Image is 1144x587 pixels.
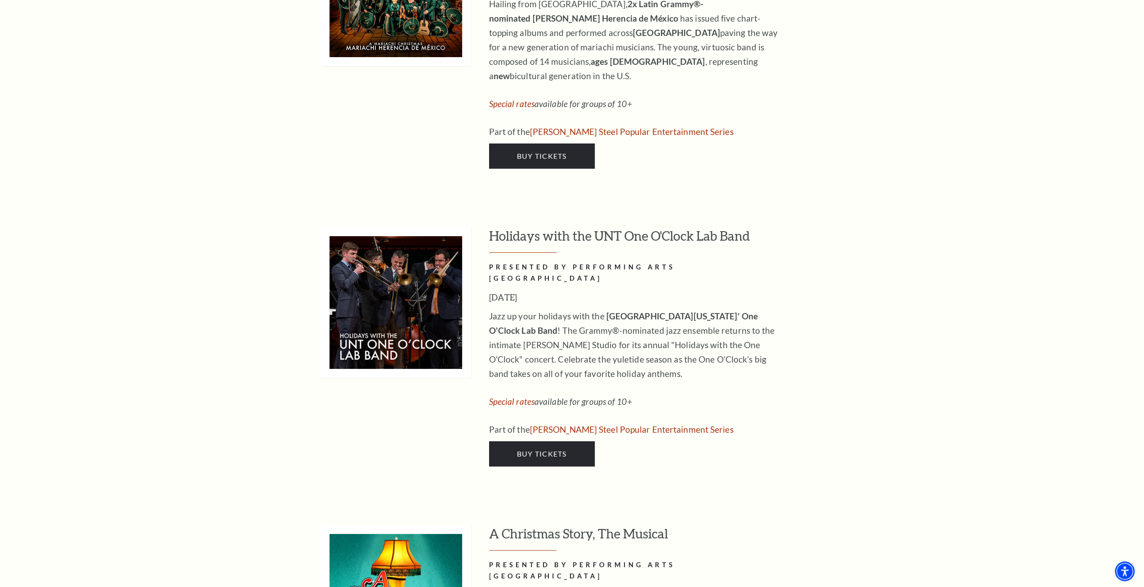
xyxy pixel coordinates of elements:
img: Holidays with the UNT One O'Clock Lab Band [320,227,471,378]
p: Part of the [489,125,781,139]
a: Irwin Steel Popular Entertainment Series - open in a new tab [530,424,734,435]
div: Accessibility Menu [1115,561,1135,581]
a: Special rates [489,396,534,407]
h3: A Christmas Story, The Musical [489,525,851,551]
h3: Holidays with the UNT One O'Clock Lab Band [489,227,851,253]
em: available for groups of 10+ [489,396,632,407]
p: Part of the [489,422,781,437]
strong: [GEOGRAPHIC_DATA][US_STATE]' One O'Clock Lab Band [489,311,758,336]
h2: PRESENTED BY PERFORMING ARTS [GEOGRAPHIC_DATA] [489,262,781,284]
a: Buy Tickets [489,143,595,169]
sup: ® [612,325,619,336]
span: has issued five chart-topping albums and performed across paving the way for a new generation of ... [489,13,778,81]
span: Buy Tickets [516,449,566,458]
a: Special rates [489,99,534,109]
a: Buy Tickets [489,441,595,466]
span: Buy Tickets [516,152,566,160]
h3: [DATE] [489,290,781,305]
p: Jazz up your holidays with the [489,309,781,381]
strong: [GEOGRAPHIC_DATA] [633,27,720,38]
a: Irwin Steel Popular Entertainment Series - open in a new tab [530,126,734,137]
h2: PRESENTED BY PERFORMING ARTS [GEOGRAPHIC_DATA] [489,560,781,582]
strong: ages [DEMOGRAPHIC_DATA] [591,56,705,67]
strong: new [494,71,510,81]
em: available for groups of 10+ [489,99,632,109]
span: ! The Grammy -nominated jazz ensemble returns to the intimate [PERSON_NAME] Studio for its annual... [489,311,775,379]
